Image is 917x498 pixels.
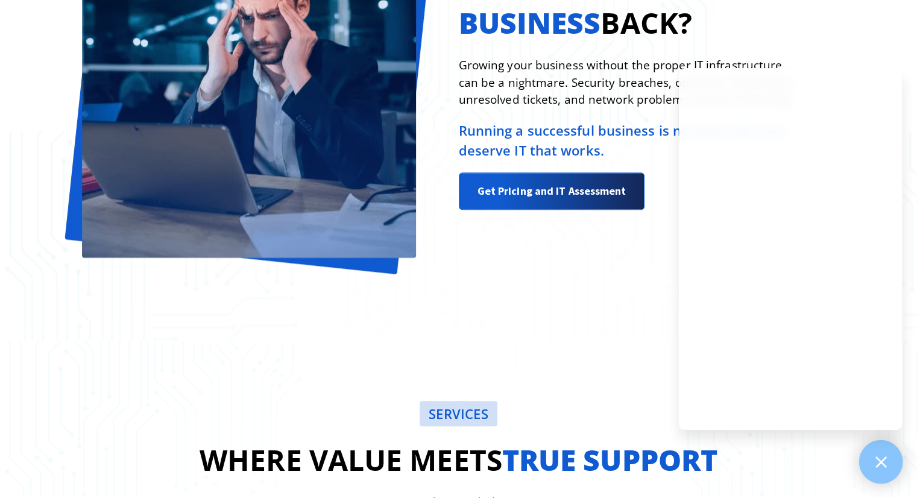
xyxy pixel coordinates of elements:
strong: true support [502,440,717,479]
p: Growing your business without the proper IT infrastructure can be a nightmare. Security breaches,... [459,57,799,109]
span: Get Pricing and IT Assessment [477,179,626,203]
a: SERVICES [420,401,497,426]
a: Get Pricing and IT Assessment [459,172,645,210]
iframe: Chatgenie Messenger [679,68,902,430]
p: Running a successful business is no easy task, you deserve IT that works. [459,121,799,160]
h2: Where value meets [25,438,893,482]
span: SERVICES [429,407,488,420]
